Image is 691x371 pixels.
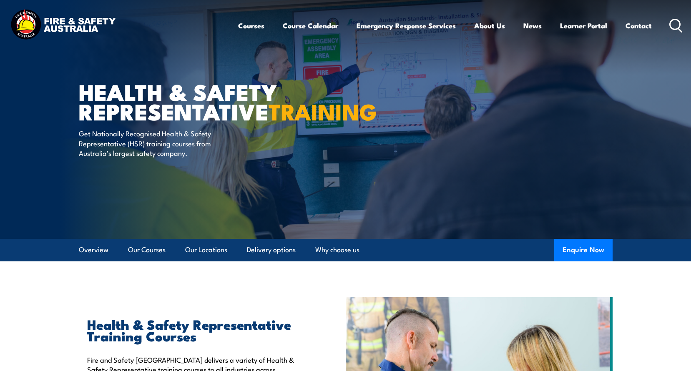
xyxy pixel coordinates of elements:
button: Enquire Now [554,239,613,261]
a: Why choose us [315,239,359,261]
a: Delivery options [247,239,296,261]
a: Overview [79,239,108,261]
p: Get Nationally Recognised Health & Safety Representative (HSR) training courses from Australia’s ... [79,128,231,158]
a: Contact [626,15,652,37]
a: Course Calendar [283,15,338,37]
a: Our Courses [128,239,166,261]
strong: TRAINING [269,93,377,128]
a: News [523,15,542,37]
a: Emergency Response Services [357,15,456,37]
h1: Health & Safety Representative [79,82,285,120]
a: Our Locations [185,239,227,261]
h2: Health & Safety Representative Training Courses [87,318,307,341]
a: About Us [474,15,505,37]
a: Learner Portal [560,15,607,37]
a: Courses [238,15,264,37]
